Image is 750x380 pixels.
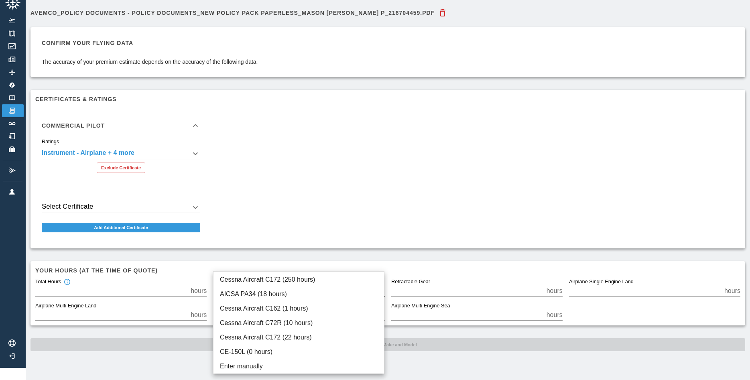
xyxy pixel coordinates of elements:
li: Enter manually [213,359,384,374]
li: Cessna Aircraft C172 (22 hours) [213,330,384,345]
li: Cessna Aircraft C162 (1 hours) [213,301,384,316]
li: AICSA PA34 (18 hours) [213,287,384,301]
li: Cessna Aircraft C172 (250 hours) [213,272,384,287]
li: Cessna Aircraft C72R (10 hours) [213,316,384,330]
li: CE-150L (0 hours) [213,345,384,359]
